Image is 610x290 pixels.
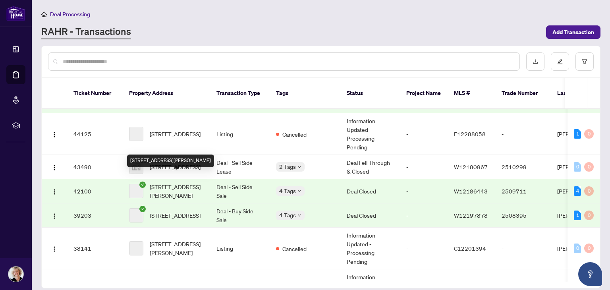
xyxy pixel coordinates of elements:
[400,179,448,203] td: -
[578,262,602,286] button: Open asap
[51,189,58,195] img: Logo
[454,130,486,137] span: E12288058
[495,179,551,203] td: 2509711
[454,212,488,219] span: W12197878
[400,78,448,109] th: Project Name
[552,26,594,39] span: Add Transaction
[454,245,486,252] span: C12201394
[495,113,551,155] td: -
[546,25,600,39] button: Add Transaction
[139,206,146,212] span: check-circle
[150,130,201,138] span: [STREET_ADDRESS]
[51,164,58,171] img: Logo
[210,179,270,203] td: Deal - Sell Side Sale
[584,129,594,139] div: 0
[297,213,301,217] span: down
[41,25,131,39] a: RAHR - Transactions
[297,165,301,169] span: down
[282,244,307,253] span: Cancelled
[67,113,123,155] td: 44125
[400,203,448,228] td: -
[150,211,201,220] span: [STREET_ADDRESS]
[297,189,301,193] span: down
[67,78,123,109] th: Ticket Number
[574,162,581,172] div: 0
[584,211,594,220] div: 0
[495,155,551,179] td: 2510299
[51,213,58,219] img: Logo
[526,52,544,71] button: download
[51,131,58,138] img: Logo
[41,12,47,17] span: home
[139,182,146,188] span: check-circle
[495,228,551,269] td: -
[551,52,569,71] button: edit
[454,163,488,170] span: W12180967
[495,203,551,228] td: 2508395
[574,186,581,196] div: 4
[210,155,270,179] td: Deal - Sell Side Lease
[448,78,495,109] th: MLS #
[340,228,400,269] td: Information Updated - Processing Pending
[150,182,204,200] span: [STREET_ADDRESS][PERSON_NAME]
[67,228,123,269] td: 38141
[584,244,594,253] div: 0
[123,78,210,109] th: Property Address
[400,113,448,155] td: -
[454,188,488,195] span: W12186443
[340,203,400,228] td: Deal Closed
[400,228,448,269] td: -
[210,203,270,228] td: Deal - Buy Side Sale
[533,59,538,64] span: download
[574,244,581,253] div: 0
[50,11,90,18] span: Deal Processing
[279,211,296,220] span: 4 Tags
[210,113,270,155] td: Listing
[210,78,270,109] th: Transaction Type
[67,155,123,179] td: 43490
[127,155,214,167] div: [STREET_ADDRESS][PERSON_NAME]
[340,155,400,179] td: Deal Fell Through & Closed
[67,179,123,203] td: 42100
[48,209,61,222] button: Logo
[48,242,61,255] button: Logo
[48,128,61,140] button: Logo
[51,246,58,252] img: Logo
[270,78,340,109] th: Tags
[150,240,204,257] span: [STREET_ADDRESS][PERSON_NAME]
[574,211,581,220] div: 1
[48,160,61,173] button: Logo
[575,52,594,71] button: filter
[279,186,296,195] span: 4 Tags
[340,113,400,155] td: Information Updated - Processing Pending
[282,130,307,139] span: Cancelled
[582,59,587,64] span: filter
[557,59,563,64] span: edit
[8,267,23,282] img: Profile Icon
[584,162,594,172] div: 0
[48,185,61,197] button: Logo
[340,179,400,203] td: Deal Closed
[574,129,581,139] div: 1
[495,78,551,109] th: Trade Number
[210,228,270,269] td: Listing
[584,186,594,196] div: 0
[279,162,296,171] span: 2 Tags
[340,78,400,109] th: Status
[6,6,25,21] img: logo
[67,203,123,228] td: 39203
[400,155,448,179] td: -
